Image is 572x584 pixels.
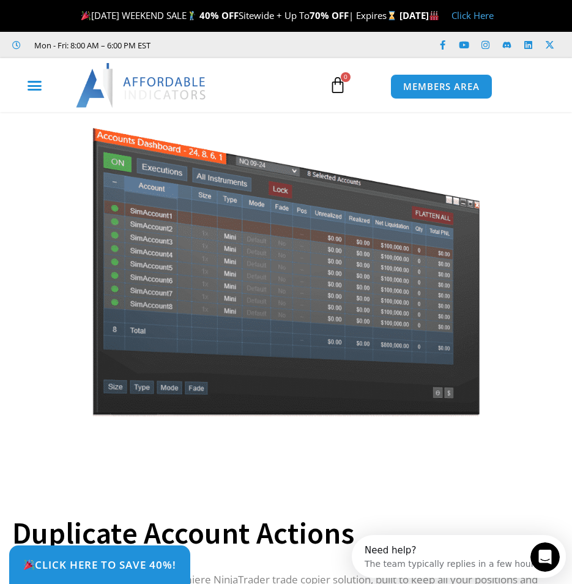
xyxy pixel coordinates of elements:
[13,10,190,20] div: Need help?
[390,74,492,99] a: MEMBERS AREA
[160,39,343,51] iframe: Customer reviews powered by Trustpilot
[530,542,560,572] iframe: Intercom live chat
[451,9,494,21] a: Click Here
[399,9,439,21] strong: [DATE]
[403,82,480,91] span: MEMBERS AREA
[24,560,34,570] img: 🎉
[341,72,351,82] span: 0
[199,9,239,21] strong: 40% OFF
[187,11,196,20] img: 🏌️‍♂️
[311,67,365,103] a: 0
[387,11,396,20] img: ⌛
[352,535,566,578] iframe: Intercom live chat discovery launcher
[23,560,176,570] span: Click Here to save 40%!
[429,11,439,20] img: 🏭
[78,9,399,21] span: [DATE] WEEKEND SALE Sitewide + Up To | Expires
[81,11,91,20] img: 🎉
[310,9,349,21] strong: 70% OFF
[13,20,190,33] div: The team typically replies in a few hours.
[9,545,190,584] a: 🎉Click Here to save 40%!
[5,5,226,39] div: Open Intercom Messenger
[31,38,150,53] span: Mon - Fri: 8:00 AM – 6:00 PM EST
[12,512,548,555] h1: Duplicate Account Actions
[76,63,207,107] img: LogoAI | Affordable Indicators – NinjaTrader
[6,74,63,97] div: Menu Toggle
